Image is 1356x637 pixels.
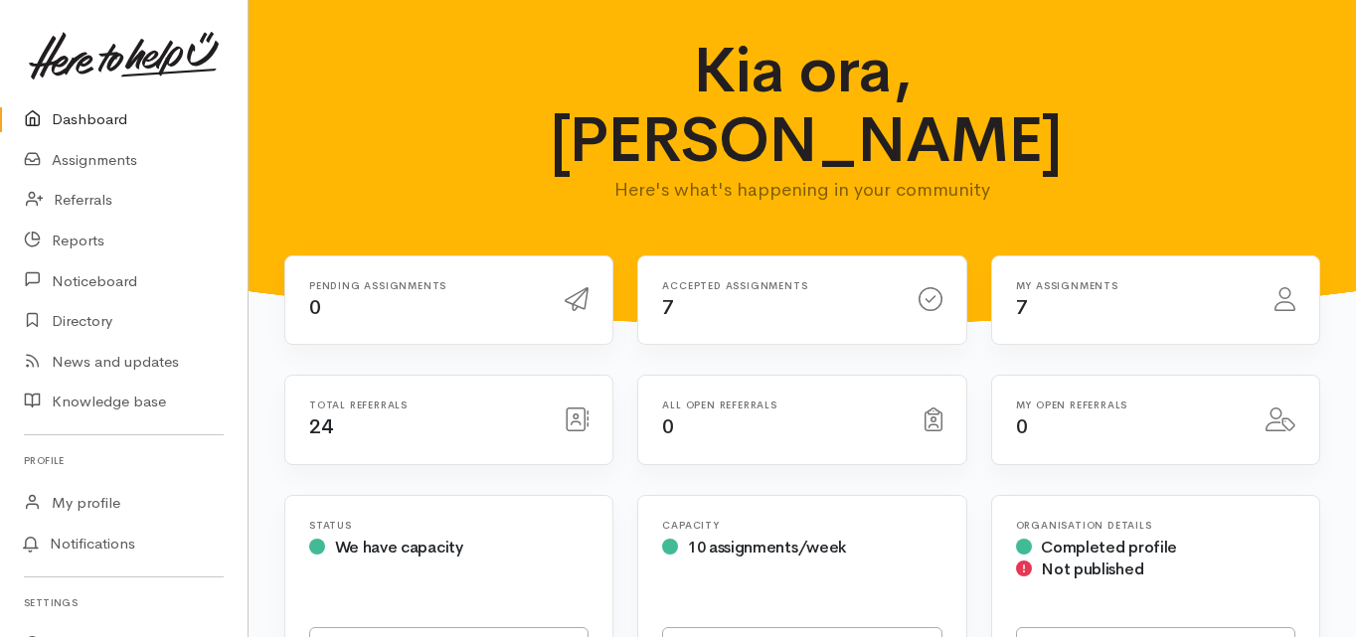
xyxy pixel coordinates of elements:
[1016,414,1028,439] span: 0
[1016,399,1242,410] h6: My open referrals
[1016,280,1251,291] h6: My assignments
[309,280,541,291] h6: Pending assignments
[662,520,941,531] h6: Capacity
[309,399,541,410] h6: Total referrals
[309,414,332,439] span: 24
[309,295,321,320] span: 0
[662,295,674,320] span: 7
[550,176,1056,204] p: Here's what's happening in your community
[1016,295,1028,320] span: 7
[688,537,846,557] span: 10 assignments/week
[1041,558,1143,579] span: Not published
[550,36,1056,176] h1: Kia ora, [PERSON_NAME]
[24,447,224,474] h6: Profile
[662,414,674,439] span: 0
[24,589,224,616] h6: Settings
[1016,520,1295,531] h6: Organisation Details
[662,280,894,291] h6: Accepted assignments
[1041,537,1177,557] span: Completed profile
[662,399,900,410] h6: All open referrals
[309,520,589,531] h6: Status
[335,537,463,557] span: We have capacity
